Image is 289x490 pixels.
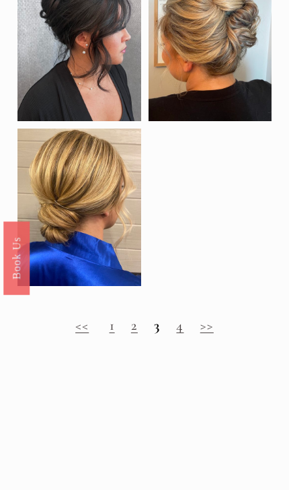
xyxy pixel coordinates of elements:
[3,221,30,295] a: Book Us
[131,316,138,334] a: 2
[176,316,183,334] a: 4
[200,316,214,334] a: >>
[110,316,115,334] a: 1
[154,316,160,334] strong: 3
[17,362,270,442] span: Top Wedding Hairstyles for Short Hair | Bridal Hair Ideas
[75,316,89,334] a: <<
